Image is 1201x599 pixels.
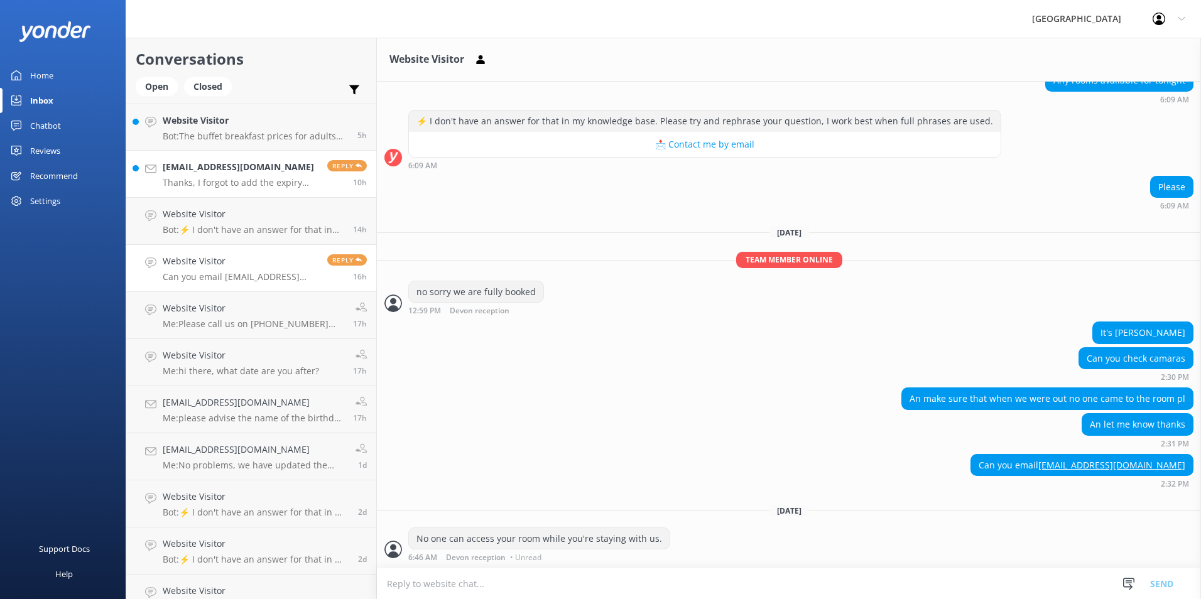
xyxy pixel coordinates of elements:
[1151,176,1193,198] div: Please
[19,21,91,42] img: yonder-white-logo.png
[408,553,670,561] div: Sep 19 2025 06:46am (UTC +12:00) Pacific/Auckland
[1161,440,1189,448] strong: 2:31 PM
[327,254,367,266] span: Reply
[409,528,670,549] div: No one can access your room while you're staying with us.
[353,224,367,235] span: Sep 18 2025 04:38pm (UTC +12:00) Pacific/Auckland
[409,111,1001,132] div: ⚡ I don't have an answer for that in my knowledge base. Please try and rephrase your question, I ...
[39,536,90,561] div: Support Docs
[55,561,73,586] div: Help
[450,307,509,315] span: Devon reception
[163,413,344,424] p: Me: please advise the name of the birthday person & we can have a look at the birthday club list
[1038,459,1185,471] a: [EMAIL_ADDRESS][DOMAIN_NAME]
[126,433,376,480] a: [EMAIL_ADDRESS][DOMAIN_NAME]Me:No problems, we have updated the email address.1d
[126,104,376,151] a: Website VisitorBot:The buffet breakfast prices for adults are $34.90 for cooked and $24.90 for co...
[163,554,349,565] p: Bot: ⚡ I don't have an answer for that in my knowledge base. Please try and rephrase your questio...
[163,365,319,377] p: Me: hi there, what date are you after?
[163,131,348,142] p: Bot: The buffet breakfast prices for adults are $34.90 for cooked and $24.90 for continental.
[30,138,60,163] div: Reviews
[126,151,376,198] a: [EMAIL_ADDRESS][DOMAIN_NAME]Thanks, I forgot to add the expiry date, let me resend the email, wit...
[163,114,348,127] h4: Website Visitor
[510,554,541,561] span: • Unread
[30,113,61,138] div: Chatbot
[1161,480,1189,488] strong: 2:32 PM
[163,490,349,504] h4: Website Visitor
[769,227,809,238] span: [DATE]
[163,537,349,551] h4: Website Visitor
[163,443,346,456] h4: [EMAIL_ADDRESS][DOMAIN_NAME]
[1150,201,1193,210] div: Sep 16 2025 06:09am (UTC +12:00) Pacific/Auckland
[408,307,441,315] strong: 12:59 PM
[358,460,367,470] span: Sep 17 2025 03:31pm (UTC +12:00) Pacific/Auckland
[163,507,349,518] p: Bot: ⚡ I don't have an answer for that in my knowledge base. Please try and rephrase your questio...
[163,318,344,330] p: Me: Please call us on [PHONE_NUMBER] and we can check lost property for you
[408,306,550,315] div: Sep 18 2025 12:59pm (UTC +12:00) Pacific/Auckland
[408,162,437,170] strong: 6:09 AM
[163,348,319,362] h4: Website Visitor
[126,198,376,245] a: Website VisitorBot:⚡ I don't have an answer for that in my knowledge base. Please try and rephras...
[389,51,464,68] h3: Website Visitor
[126,527,376,575] a: Website VisitorBot:⚡ I don't have an answer for that in my knowledge base. Please try and rephras...
[408,554,437,561] strong: 6:46 AM
[1082,439,1193,448] div: Sep 18 2025 02:31pm (UTC +12:00) Pacific/Auckland
[970,479,1193,488] div: Sep 18 2025 02:32pm (UTC +12:00) Pacific/Auckland
[163,160,318,174] h4: [EMAIL_ADDRESS][DOMAIN_NAME]
[163,177,318,188] p: Thanks, I forgot to add the expiry date, let me resend the email, with thanks
[358,507,367,517] span: Sep 16 2025 05:29pm (UTC +12:00) Pacific/Auckland
[126,386,376,433] a: [EMAIL_ADDRESS][DOMAIN_NAME]Me:please advise the name of the birthday person & we can have a look...
[1160,202,1189,210] strong: 6:09 AM
[126,245,376,292] a: Website VisitorCan you email [EMAIL_ADDRESS][DOMAIN_NAME]Reply16h
[163,396,344,409] h4: [EMAIL_ADDRESS][DOMAIN_NAME]
[769,505,809,516] span: [DATE]
[136,79,184,93] a: Open
[353,271,367,282] span: Sep 18 2025 02:32pm (UTC +12:00) Pacific/Auckland
[1079,372,1193,381] div: Sep 18 2025 02:30pm (UTC +12:00) Pacific/Auckland
[353,413,367,423] span: Sep 18 2025 12:57pm (UTC +12:00) Pacific/Auckland
[1082,414,1193,435] div: An let me know thanks
[184,79,238,93] a: Closed
[736,252,842,267] span: Team member online
[1079,348,1193,369] div: Can you check camaras
[163,224,344,235] p: Bot: ⚡ I don't have an answer for that in my knowledge base. Please try and rephrase your questio...
[1160,96,1189,104] strong: 6:09 AM
[163,254,318,268] h4: Website Visitor
[163,207,344,221] h4: Website Visitor
[446,554,506,561] span: Devon reception
[353,318,367,329] span: Sep 18 2025 12:59pm (UTC +12:00) Pacific/Auckland
[30,63,53,88] div: Home
[136,77,178,96] div: Open
[353,177,367,188] span: Sep 18 2025 08:01pm (UTC +12:00) Pacific/Auckland
[163,584,349,598] h4: Website Visitor
[409,281,543,303] div: no sorry we are fully booked
[30,88,53,113] div: Inbox
[1093,322,1193,343] div: It's [PERSON_NAME]
[409,132,1001,157] button: 📩 Contact me by email
[163,271,318,283] p: Can you email [EMAIL_ADDRESS][DOMAIN_NAME]
[136,47,367,71] h2: Conversations
[408,161,1001,170] div: Sep 16 2025 06:09am (UTC +12:00) Pacific/Auckland
[971,455,1193,476] div: Can you email
[327,160,367,171] span: Reply
[30,163,78,188] div: Recommend
[1045,95,1193,104] div: Sep 16 2025 06:09am (UTC +12:00) Pacific/Auckland
[357,130,367,141] span: Sep 19 2025 12:55am (UTC +12:00) Pacific/Auckland
[163,301,344,315] h4: Website Visitor
[30,188,60,213] div: Settings
[1161,374,1189,381] strong: 2:30 PM
[353,365,367,376] span: Sep 18 2025 12:59pm (UTC +12:00) Pacific/Auckland
[163,460,346,471] p: Me: No problems, we have updated the email address.
[184,77,232,96] div: Closed
[126,480,376,527] a: Website VisitorBot:⚡ I don't have an answer for that in my knowledge base. Please try and rephras...
[126,339,376,386] a: Website VisitorMe:hi there, what date are you after?17h
[358,554,367,564] span: Sep 16 2025 05:21pm (UTC +12:00) Pacific/Auckland
[902,388,1193,409] div: An make sure that when we were out no one came to the room pl
[126,292,376,339] a: Website VisitorMe:Please call us on [PHONE_NUMBER] and we can check lost property for you17h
